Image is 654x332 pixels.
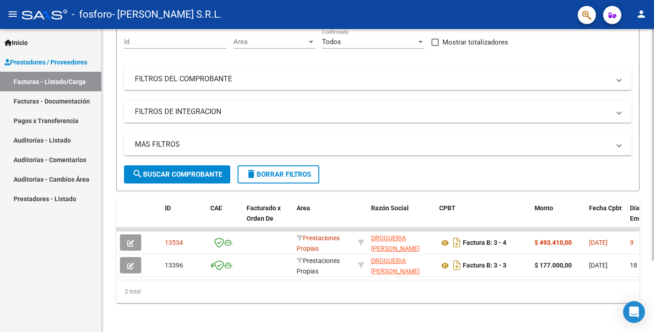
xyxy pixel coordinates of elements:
div: Open Intercom Messenger [623,301,645,323]
i: Descargar documento [451,235,463,250]
strong: $ 177.000,00 [535,262,572,269]
span: CAE [210,204,222,212]
span: Prestaciones Propias [297,257,340,275]
span: DROGUERIA [PERSON_NAME] S.R.L. [371,257,420,285]
span: Area [233,38,307,46]
span: Prestadores / Proveedores [5,57,87,67]
span: Facturado x Orden De [247,204,281,222]
mat-expansion-panel-header: MAS FILTROS [124,134,632,155]
span: [DATE] [589,262,608,269]
span: ID [165,204,171,212]
mat-panel-title: MAS FILTROS [135,139,610,149]
span: 13396 [165,262,183,269]
mat-expansion-panel-header: FILTROS DEL COMPROBANTE [124,68,632,90]
span: Prestaciones Propias [297,234,340,252]
strong: $ 493.410,00 [535,239,572,246]
mat-panel-title: FILTROS DEL COMPROBANTE [135,74,610,84]
span: Razón Social [371,204,409,212]
strong: Factura B: 3 - 3 [463,262,506,269]
span: 18 [630,262,637,269]
span: CPBT [439,204,456,212]
datatable-header-cell: ID [161,198,207,238]
span: 9 [630,239,634,246]
datatable-header-cell: Fecha Cpbt [585,198,626,238]
span: DROGUERIA [PERSON_NAME] S.R.L. [371,234,420,263]
span: Inicio [5,38,28,48]
div: 30718490789 [371,233,432,252]
datatable-header-cell: Facturado x Orden De [243,198,293,238]
i: Descargar documento [451,258,463,273]
mat-icon: menu [7,9,18,20]
span: - [PERSON_NAME] S.R.L. [112,5,222,25]
span: - fosforo [72,5,112,25]
span: 13534 [165,239,183,246]
span: Borrar Filtros [246,170,311,178]
datatable-header-cell: Monto [531,198,585,238]
mat-panel-title: FILTROS DE INTEGRACION [135,107,610,117]
mat-icon: person [636,9,647,20]
datatable-header-cell: Razón Social [367,198,436,238]
datatable-header-cell: Area [293,198,354,238]
div: 30718490789 [371,256,432,275]
span: Mostrar totalizadores [442,37,508,48]
span: [DATE] [589,239,608,246]
mat-icon: search [132,168,143,179]
strong: Factura B: 3 - 4 [463,239,506,247]
mat-icon: delete [246,168,257,179]
span: Todos [322,38,341,46]
datatable-header-cell: CAE [207,198,243,238]
div: 2 total [116,280,639,303]
button: Borrar Filtros [238,165,319,183]
span: Area [297,204,310,212]
mat-expansion-panel-header: FILTROS DE INTEGRACION [124,101,632,123]
span: Monto [535,204,553,212]
button: Buscar Comprobante [124,165,230,183]
datatable-header-cell: CPBT [436,198,531,238]
span: Buscar Comprobante [132,170,222,178]
span: Fecha Cpbt [589,204,622,212]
